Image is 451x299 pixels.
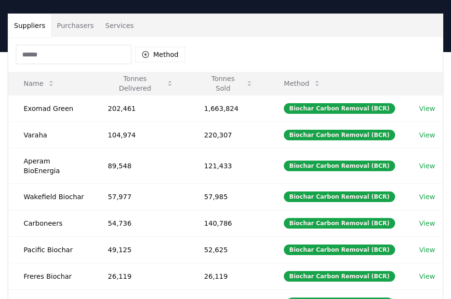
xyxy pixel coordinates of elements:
div: Biochar Carbon Removal (BCR) [284,245,395,255]
button: Tonnes Sold [197,74,261,93]
button: Purchasers [51,14,100,37]
td: 121,433 [189,148,269,183]
td: 104,974 [93,122,189,148]
td: Exomad Green [8,95,93,122]
td: Pacific Biochar [8,236,93,263]
button: Services [100,14,140,37]
td: 1,663,824 [189,95,269,122]
div: Biochar Carbon Removal (BCR) [284,130,395,140]
a: View [419,104,435,113]
td: 26,119 [93,263,189,289]
a: View [419,130,435,140]
div: Biochar Carbon Removal (BCR) [284,271,395,282]
a: View [419,192,435,202]
td: 49,125 [93,236,189,263]
td: 89,548 [93,148,189,183]
td: Aperam BioEnergia [8,148,93,183]
a: View [419,272,435,281]
button: Method [135,47,185,62]
button: Tonnes Delivered [100,74,181,93]
td: 57,977 [93,183,189,210]
button: Suppliers [8,14,51,37]
td: Carboneers [8,210,93,236]
a: View [419,161,435,171]
td: 220,307 [189,122,269,148]
a: View [419,245,435,255]
td: 26,119 [189,263,269,289]
div: Biochar Carbon Removal (BCR) [284,161,395,171]
button: Name [16,74,63,93]
td: 54,736 [93,210,189,236]
a: View [419,218,435,228]
td: Wakefield Biochar [8,183,93,210]
div: Biochar Carbon Removal (BCR) [284,218,395,229]
td: 52,625 [189,236,269,263]
td: Varaha [8,122,93,148]
td: Freres Biochar [8,263,93,289]
td: 57,985 [189,183,269,210]
td: 202,461 [93,95,189,122]
div: Biochar Carbon Removal (BCR) [284,103,395,114]
button: Method [276,74,329,93]
div: Biochar Carbon Removal (BCR) [284,191,395,202]
td: 140,786 [189,210,269,236]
